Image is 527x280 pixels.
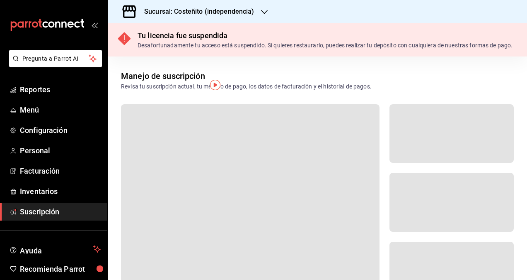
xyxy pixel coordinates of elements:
span: Reportes [20,84,101,95]
div: Desafortunadamente tu acceso está suspendido. Si quieres restaurarlo, puedes realizar tu depósito... [138,41,512,50]
img: Tooltip marker [210,80,220,90]
a: Pregunta a Parrot AI [6,60,102,69]
div: Revisa tu suscripción actual, tu método de pago, los datos de facturación y el historial de pagos. [121,82,372,91]
span: Pregunta a Parrot AI [22,54,89,63]
div: Tu licencia fue suspendida [138,30,512,41]
span: Recomienda Parrot [20,263,101,275]
span: Ayuda [20,244,90,254]
span: Personal [20,145,101,156]
span: Configuración [20,125,101,136]
h3: Sucursal: Costeñito (independencia) [138,7,254,17]
span: Facturación [20,165,101,177]
span: Inventarios [20,186,101,197]
span: Suscripción [20,206,101,217]
button: open_drawer_menu [91,22,98,28]
div: Manejo de suscripción [121,70,205,82]
span: Menú [20,104,101,115]
button: Pregunta a Parrot AI [9,50,102,67]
